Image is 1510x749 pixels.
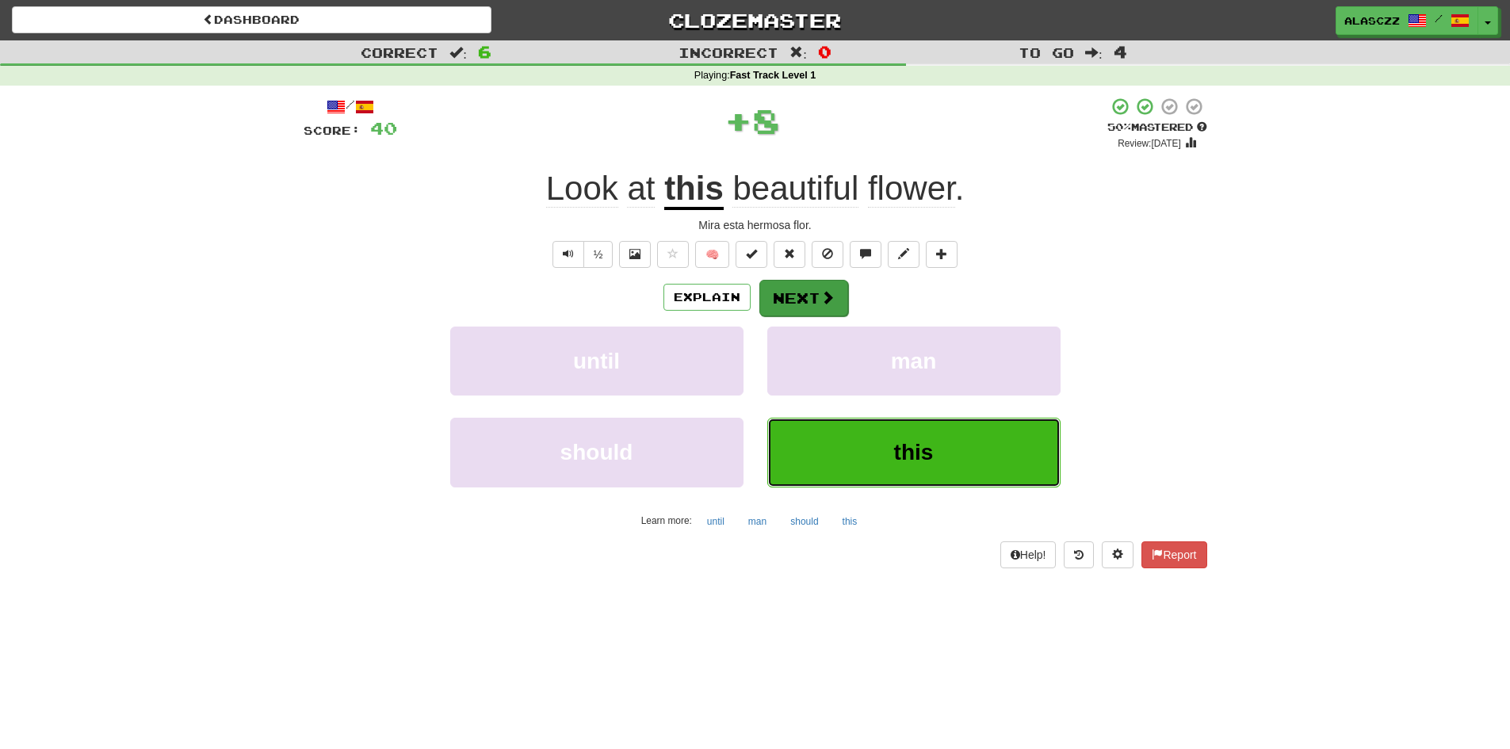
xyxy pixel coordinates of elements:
a: Clozemaster [515,6,995,34]
button: Show image (alt+x) [619,241,651,268]
button: until [450,327,744,396]
strong: Fast Track Level 1 [730,70,816,81]
span: : [1085,46,1103,59]
span: 4 [1114,42,1127,61]
button: 🧠 [695,241,729,268]
span: / [1435,13,1443,24]
span: 0 [818,42,831,61]
button: man [740,510,775,533]
button: Discuss sentence (alt+u) [850,241,881,268]
a: Dashboard [12,6,491,33]
button: ½ [583,241,614,268]
span: beautiful [732,170,858,208]
button: Round history (alt+y) [1064,541,1094,568]
button: Ignore sentence (alt+i) [812,241,843,268]
span: Score: [304,124,361,137]
span: should [560,440,633,464]
span: 8 [752,101,780,140]
button: should [450,418,744,487]
button: Help! [1000,541,1057,568]
button: this [767,418,1061,487]
small: Learn more: [641,515,692,526]
button: Next [759,280,848,316]
span: : [789,46,807,59]
button: should [782,510,827,533]
span: at [627,170,655,208]
span: Look [546,170,618,208]
button: Favorite sentence (alt+f) [657,241,689,268]
div: Mastered [1107,120,1207,135]
button: Explain [663,284,751,311]
button: Report [1141,541,1206,568]
button: Reset to 0% Mastered (alt+r) [774,241,805,268]
span: Correct [361,44,438,60]
button: Set this sentence to 100% Mastered (alt+m) [736,241,767,268]
span: 50 % [1107,120,1131,133]
span: Incorrect [679,44,778,60]
span: . [724,170,965,208]
span: flower [868,170,955,208]
span: + [724,97,752,144]
button: until [698,510,733,533]
u: this [664,170,724,210]
button: man [767,327,1061,396]
span: man [891,349,937,373]
button: Add to collection (alt+a) [926,241,958,268]
span: this [894,440,934,464]
span: Alasczz [1344,13,1400,28]
span: To go [1019,44,1074,60]
button: Edit sentence (alt+d) [888,241,919,268]
div: / [304,97,397,117]
span: : [449,46,467,59]
div: Mira esta hermosa flor. [304,217,1207,233]
span: 6 [478,42,491,61]
a: Alasczz / [1336,6,1478,35]
button: Play sentence audio (ctl+space) [552,241,584,268]
button: this [834,510,866,533]
span: until [573,349,620,373]
div: Text-to-speech controls [549,241,614,268]
span: 40 [370,118,397,138]
small: Review: [DATE] [1118,138,1181,149]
